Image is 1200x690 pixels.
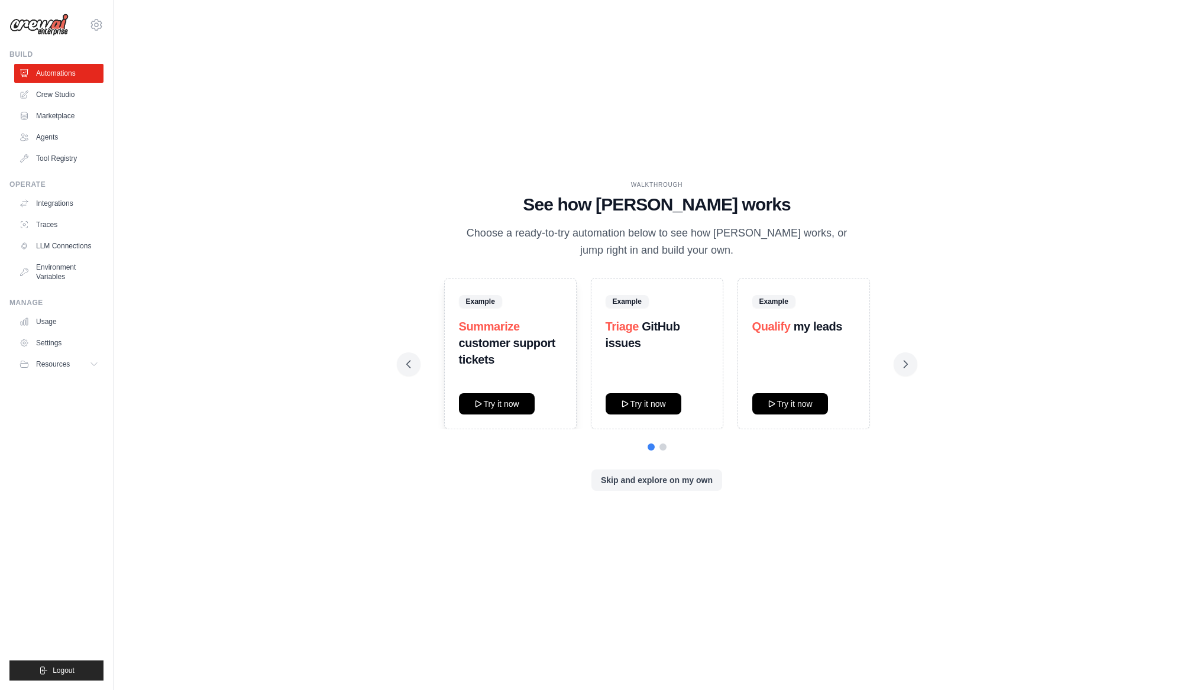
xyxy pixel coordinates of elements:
button: Logout [9,660,103,681]
img: Logo [9,14,69,36]
button: Skip and explore on my own [591,469,722,491]
div: Manage [9,298,103,307]
div: Operate [9,180,103,189]
strong: GitHub issues [606,320,680,349]
span: Logout [53,666,75,675]
a: Traces [14,215,103,234]
button: Try it now [606,393,681,414]
div: WALKTHROUGH [406,180,908,189]
span: Example [606,295,649,308]
a: LLM Connections [14,237,103,255]
span: Qualify [752,320,791,333]
div: Build [9,50,103,59]
a: Environment Variables [14,258,103,286]
a: Crew Studio [14,85,103,104]
h1: See how [PERSON_NAME] works [406,194,908,215]
span: Example [752,295,795,308]
span: Triage [606,320,639,333]
strong: my leads [794,320,842,333]
button: Resources [14,355,103,374]
span: Resources [36,359,70,369]
a: Settings [14,333,103,352]
button: Try it now [459,393,535,414]
a: Tool Registry [14,149,103,168]
a: Marketplace [14,106,103,125]
span: Example [459,295,502,308]
a: Usage [14,312,103,331]
span: Summarize [459,320,520,333]
strong: customer support tickets [459,336,556,366]
a: Integrations [14,194,103,213]
a: Automations [14,64,103,83]
p: Choose a ready-to-try automation below to see how [PERSON_NAME] works, or jump right in and build... [458,225,856,260]
a: Agents [14,128,103,147]
button: Try it now [752,393,828,414]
